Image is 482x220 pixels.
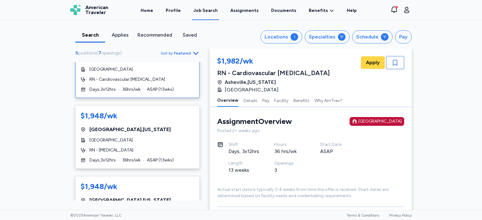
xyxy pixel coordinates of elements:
span: 7 [99,50,101,56]
span: 36 hrs/wk [122,86,141,93]
span: © 2025 American Traveler, LLC [70,213,121,218]
span: [GEOGRAPHIC_DATA] , [US_STATE] [89,197,171,204]
div: $1,948/wk [81,111,117,121]
div: Specialties [309,33,335,41]
span: Featured [174,51,191,56]
div: Posted 2+ weeks ago [217,128,404,134]
div: 1 [291,33,298,41]
span: 36 hrs/wk [122,157,141,163]
div: Job Search [193,8,218,14]
div: Length [228,160,259,166]
span: Sort by [161,51,173,56]
div: Locations [265,33,288,41]
span: RN - Cardiovascular [MEDICAL_DATA] [89,76,165,83]
button: Sort byFeatured [161,49,200,57]
span: RN - [MEDICAL_DATA] [89,147,133,153]
span: ASAP ( 13 wks) [147,86,174,93]
div: Recommended [137,31,172,39]
span: positions [78,50,97,56]
span: [GEOGRAPHIC_DATA] , [US_STATE] [89,126,171,133]
span: ASAP ( 13 wks) [147,157,174,163]
button: Details [244,94,257,107]
div: Start Date [320,141,351,148]
div: $1,948/wk [81,182,117,192]
div: 13 weeks [228,166,259,174]
div: Applies [108,31,132,39]
div: Search [78,31,103,39]
div: Pay [399,33,408,41]
a: Terms & Conditions [347,213,379,217]
button: Pay [395,30,412,43]
div: Shift [228,141,259,148]
button: Schedule [352,30,393,43]
div: [GEOGRAPHIC_DATA] [358,118,402,125]
div: Schedule [356,33,378,41]
div: Actual start date is typically 3-4 weeks from time the offer is received. Start dates are determi... [217,187,404,199]
div: 36 hrs/wk [274,148,305,155]
button: Benefits [293,94,309,107]
span: Benefits [309,8,328,14]
span: Apply [366,59,380,66]
button: Overview [217,94,238,107]
span: [GEOGRAPHIC_DATA] [225,86,279,94]
a: Job Search [192,1,219,20]
span: [GEOGRAPHIC_DATA] [89,66,133,73]
span: Days , 3 x 12 hrs [89,86,116,93]
span: 5 [75,50,78,56]
div: RN - Cardiovascular [MEDICAL_DATA] [217,69,330,77]
button: Facility [274,94,288,107]
a: Benefits [309,8,334,14]
span: [GEOGRAPHIC_DATA] [89,137,133,143]
div: Assignment Overview [217,116,292,126]
div: Days, 3x12hrs [228,148,259,155]
span: Asheville , [US_STATE] [225,79,276,86]
div: Openings [274,160,305,166]
div: $1,982/wk [217,56,330,67]
div: Saved [177,31,202,39]
img: Logo [70,5,80,15]
button: Pay [262,94,269,107]
span: Days , 3 x 12 hrs [89,157,116,163]
a: Privacy Policy [389,213,412,217]
div: ( ) [75,50,124,56]
button: Locations1 [260,30,302,43]
button: Apply [361,56,385,69]
button: Why AmTrav? [314,94,342,107]
span: American Traveler [85,5,108,15]
span: openings [101,50,120,56]
button: Specialties [305,30,350,43]
div: Hours [274,141,305,148]
div: 3 [274,166,305,174]
div: ASAP [320,148,351,155]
